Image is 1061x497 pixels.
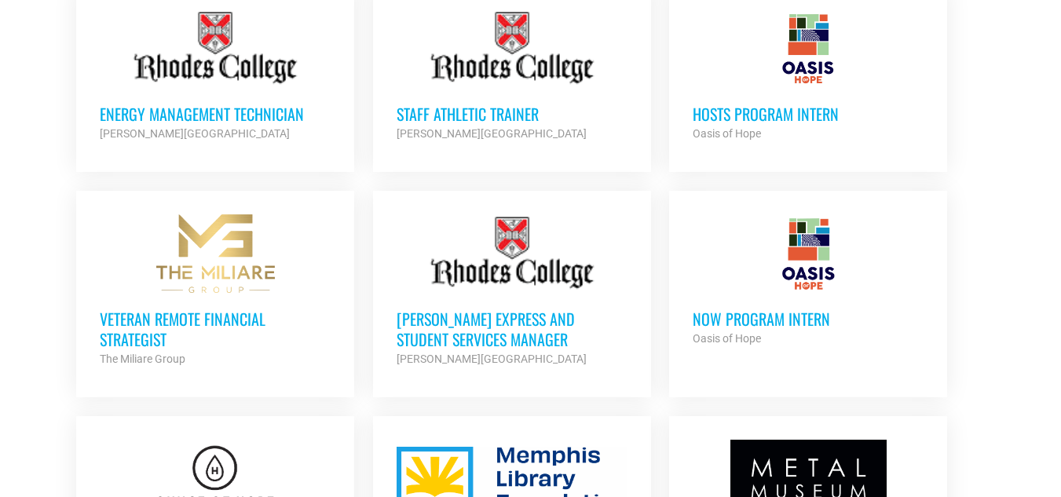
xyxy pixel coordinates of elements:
[397,127,587,140] strong: [PERSON_NAME][GEOGRAPHIC_DATA]
[693,332,761,345] strong: Oasis of Hope
[397,309,627,349] h3: [PERSON_NAME] Express and Student Services Manager
[100,104,331,124] h3: Energy Management Technician
[693,104,924,124] h3: HOSTS Program Intern
[100,127,290,140] strong: [PERSON_NAME][GEOGRAPHIC_DATA]
[397,353,587,365] strong: [PERSON_NAME][GEOGRAPHIC_DATA]
[100,353,185,365] strong: The Miliare Group
[397,104,627,124] h3: Staff Athletic Trainer
[669,191,947,371] a: NOW Program Intern Oasis of Hope
[693,309,924,329] h3: NOW Program Intern
[76,191,354,392] a: Veteran Remote Financial Strategist The Miliare Group
[100,309,331,349] h3: Veteran Remote Financial Strategist
[693,127,761,140] strong: Oasis of Hope
[373,191,651,392] a: [PERSON_NAME] Express and Student Services Manager [PERSON_NAME][GEOGRAPHIC_DATA]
